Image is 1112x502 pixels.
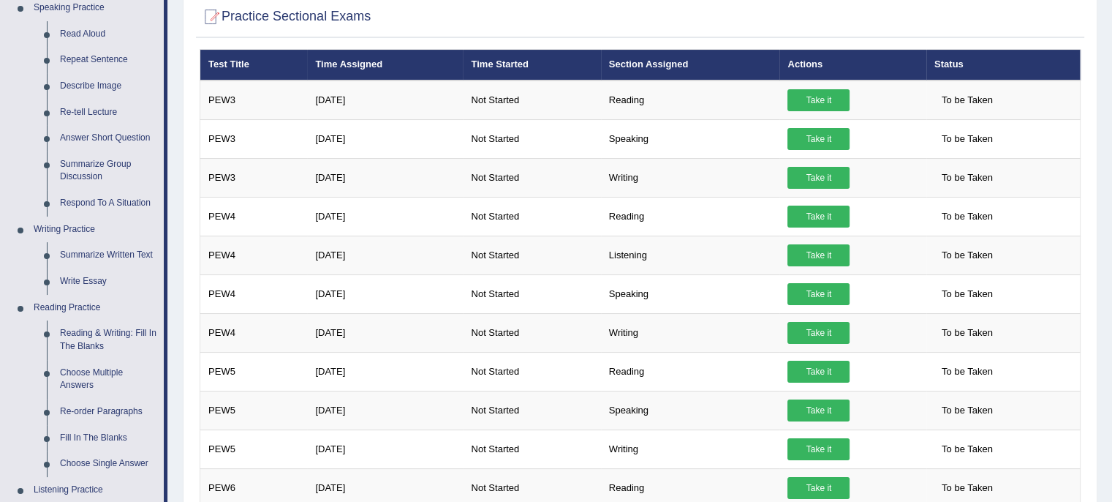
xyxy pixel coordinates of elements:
td: Not Started [463,430,600,468]
td: Not Started [463,119,600,158]
a: Take it [787,477,850,499]
span: To be Taken [934,477,1000,499]
a: Fill In The Blanks [53,425,164,452]
td: Not Started [463,274,600,313]
a: Take it [787,361,850,383]
td: PEW4 [200,274,308,313]
a: Take it [787,400,850,422]
a: Choose Multiple Answers [53,360,164,399]
a: Take it [787,438,850,460]
td: [DATE] [307,313,463,352]
td: PEW5 [200,430,308,468]
td: [DATE] [307,391,463,430]
a: Take it [787,89,850,111]
span: To be Taken [934,322,1000,344]
a: Take it [787,206,850,228]
td: PEW3 [200,158,308,197]
h2: Practice Sectional Exams [200,6,371,28]
a: Describe Image [53,73,164,100]
td: [DATE] [307,352,463,391]
a: Take it [787,283,850,305]
a: Reading & Writing: Fill In The Blanks [53,321,164,359]
td: [DATE] [307,197,463,236]
span: To be Taken [934,361,1000,383]
span: To be Taken [934,89,1000,111]
td: [DATE] [307,236,463,274]
td: Not Started [463,391,600,430]
span: To be Taken [934,283,1000,305]
td: [DATE] [307,119,463,158]
a: Writing Practice [27,217,164,243]
a: Take it [787,128,850,150]
a: Reading Practice [27,295,164,321]
a: Respond To A Situation [53,190,164,217]
span: To be Taken [934,244,1000,266]
th: Status [926,50,1081,80]
span: To be Taken [934,400,1000,422]
td: Reading [601,80,780,120]
td: PEW3 [200,119,308,158]
span: To be Taken [934,167,1000,189]
td: Not Started [463,313,600,352]
td: Writing [601,313,780,352]
td: Not Started [463,80,600,120]
td: Speaking [601,119,780,158]
td: [DATE] [307,80,463,120]
td: Writing [601,430,780,468]
a: Answer Short Question [53,125,164,151]
td: [DATE] [307,430,463,468]
a: Write Essay [53,269,164,295]
a: Take it [787,167,850,189]
td: PEW3 [200,80,308,120]
a: Take it [787,322,850,344]
th: Time Assigned [307,50,463,80]
a: Summarize Written Text [53,242,164,269]
td: Not Started [463,197,600,236]
td: PEW5 [200,352,308,391]
td: Not Started [463,352,600,391]
td: [DATE] [307,158,463,197]
a: Re-order Paragraphs [53,399,164,425]
a: Repeat Sentence [53,47,164,73]
td: Speaking [601,274,780,313]
span: To be Taken [934,206,1000,228]
td: PEW4 [200,197,308,236]
th: Actions [779,50,926,80]
th: Section Assigned [601,50,780,80]
td: PEW5 [200,391,308,430]
td: Not Started [463,236,600,274]
a: Take it [787,244,850,266]
span: To be Taken [934,128,1000,150]
td: Speaking [601,391,780,430]
td: Not Started [463,158,600,197]
td: Reading [601,197,780,236]
td: PEW4 [200,236,308,274]
a: Summarize Group Discussion [53,151,164,190]
td: Reading [601,352,780,391]
td: PEW4 [200,313,308,352]
a: Read Aloud [53,21,164,48]
td: Writing [601,158,780,197]
th: Test Title [200,50,308,80]
th: Time Started [463,50,600,80]
a: Choose Single Answer [53,451,164,477]
td: [DATE] [307,274,463,313]
span: To be Taken [934,438,1000,460]
a: Re-tell Lecture [53,100,164,126]
td: Listening [601,236,780,274]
